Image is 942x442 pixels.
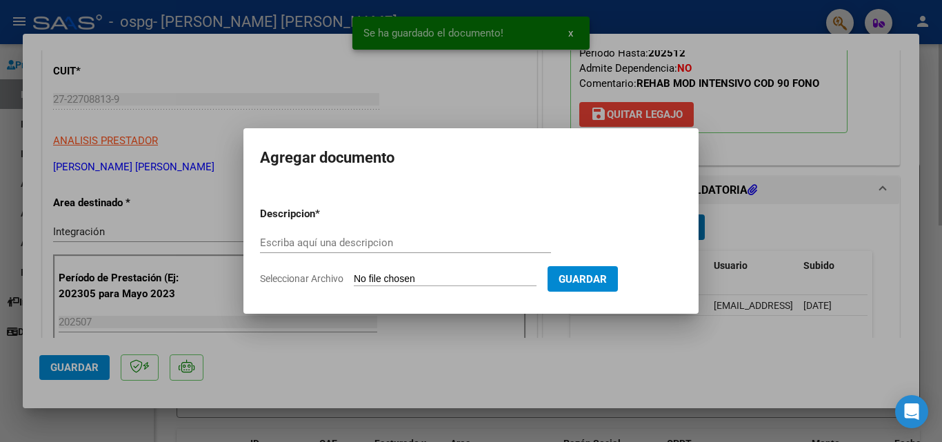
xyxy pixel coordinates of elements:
button: Guardar [548,266,618,292]
h2: Agregar documento [260,145,682,171]
span: Guardar [559,273,607,285]
div: Open Intercom Messenger [895,395,928,428]
p: Descripcion [260,206,387,222]
span: Seleccionar Archivo [260,273,343,284]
